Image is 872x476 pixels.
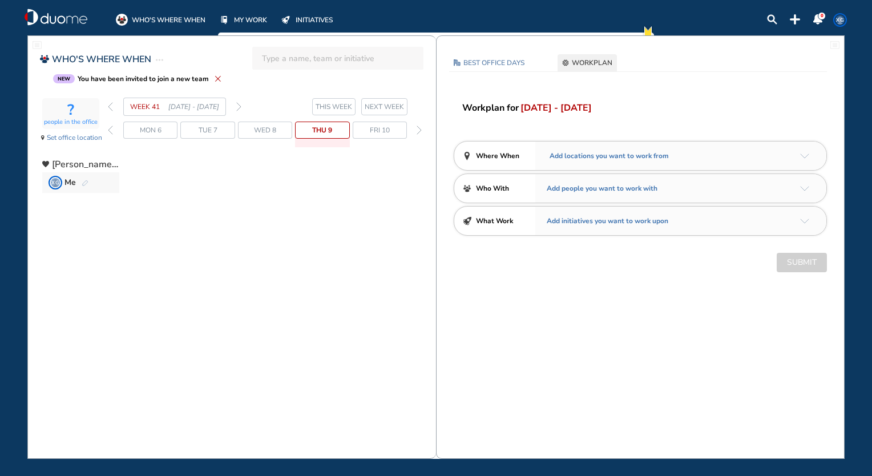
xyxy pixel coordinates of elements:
div: day Tue [180,122,235,139]
span: WHO'S WHERE WHEN [132,14,205,26]
img: location-pin-black.d683928f.svg [41,135,45,140]
div: plus-topbar [790,14,800,25]
div: whoswherewhen-on [116,14,128,26]
img: fullwidthpage.7645317a.svg [33,41,42,50]
div: notification-panel-on [813,14,823,25]
div: task-ellipse [156,53,163,67]
span: BEST OFFICE DAYS [463,57,524,68]
div: fullwidthpage [33,41,42,50]
img: cross-thin-red.c2ec3d5a.svg [215,75,221,82]
div: arrow-down-a5b4c4 [800,219,809,224]
img: fullwidthpage.7645317a.svg [830,41,839,50]
span: Who With [476,183,509,194]
span: You have been invited to join a new team [78,73,209,84]
div: settings-cog-404040 [562,59,569,66]
img: office-6184ad.727518b9.svg [454,59,461,66]
span: THIS WEEK [316,101,352,112]
div: rocket-black [463,217,471,225]
span: Set office location [47,132,102,143]
a: MY WORK [218,14,267,26]
div: new-notification [642,23,654,41]
div: duome-logo-whitelogo [25,9,87,26]
div: day Wed [238,122,292,139]
a: duome-logo-whitelogologo-notext [25,9,87,26]
span: What Work [476,215,513,227]
span: Wed 8 [254,124,276,136]
span: Fri 10 [370,124,390,136]
img: thin-left-arrow-grey.f0cbfd8f.svg [108,102,113,111]
img: people-404040.bb5c3a85.svg [463,184,471,193]
div: pen-edit [82,180,88,187]
div: people-404040 [463,184,471,193]
img: arrow-down-a5b4c4.8020f2c1.svg [800,154,809,159]
div: back day [108,122,110,139]
div: initiatives-off [280,14,292,26]
img: thin-right-arrow-grey.874f3e01.svg [236,102,241,111]
a: WHO'S WHERE WHEN [116,14,205,26]
img: location-pin-404040.dadb6a8d.svg [463,152,471,160]
span: NEW [53,74,75,83]
div: fullwidthpage [830,41,839,50]
span: Add people you want to work with [547,183,657,194]
span: Me [64,177,76,188]
div: mywork-off [218,14,230,26]
img: settings-cog-404040.ec54328e.svg [562,59,569,66]
div: week navigation [108,98,241,116]
div: heart-black [42,161,49,168]
span: XG [835,15,845,25]
img: search-lens.23226280.svg [767,14,777,25]
img: whoswherewhen-on.f71bec3a.svg [116,14,128,26]
img: rocket-black.8bb84647.svg [463,217,471,225]
span: Workplan for [462,101,519,115]
span: NEXT WEEK [365,101,404,112]
div: arrow-down-a5b4c4 [800,186,809,191]
span: WHO'S WHERE WHEN [52,53,151,66]
button: next week [361,98,407,115]
span: XG [51,178,60,187]
span: collapse team [52,159,119,170]
img: new-notification.cd065810.svg [642,23,654,41]
span: Thu 9 [312,124,332,136]
span: 0 [821,13,823,19]
span: WEEK 41 [130,101,168,112]
span: MY WORK [234,14,267,26]
span: Tue 7 [199,124,217,136]
img: thin-left-arrow-grey.f0cbfd8f.svg [108,126,113,135]
div: day Thu selected [295,122,349,139]
span: [DATE] - [DATE] [520,101,592,115]
img: plus-topbar.b126d2c6.svg [790,14,800,25]
img: mywork-off.f8bf6c09.svg [221,16,228,24]
div: forward week [236,102,241,111]
div: day Fri [353,122,407,139]
button: office-6184adBEST OFFICE DAYS [449,54,529,71]
img: thin-right-arrow-grey.874f3e01.svg [417,126,422,135]
img: pen-edit.0ace1a30.svg [82,180,88,187]
span: WORKPLAN [572,57,612,68]
span: Where When [476,150,519,162]
div: location-pin-404040 [463,152,471,160]
button: this week [312,98,356,115]
div: day Mon [123,122,177,139]
div: cross-thin-red [215,75,221,82]
div: day navigation [108,122,425,139]
div: whoswherewhen-red-on [39,54,49,64]
a: INITIATIVES [280,14,333,26]
div: back week [108,102,113,111]
img: task-ellipse.fef7074b.svg [156,53,163,67]
span: people in the office [44,119,98,126]
img: heart-black.4c634c71.svg [42,161,49,168]
div: forward day [414,122,425,139]
div: activity-box [42,98,99,129]
div: search-lens [767,14,777,25]
img: initiatives-off.b77ef7b9.svg [281,16,290,24]
div: location-pin-black [41,135,45,140]
section: location-indicator [38,95,103,147]
span: Add initiatives you want to work upon [547,216,668,225]
input: Type a name, team or initiative [262,46,421,71]
img: notification-panel-on.a48c1939.svg [813,14,823,25]
span: ? [67,102,74,119]
span: [DATE] - [DATE] [168,101,219,112]
div: office-6184ad [454,59,461,66]
button: settings-cog-404040WORKPLAN [558,54,617,71]
span: INITIATIVES [296,14,333,26]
